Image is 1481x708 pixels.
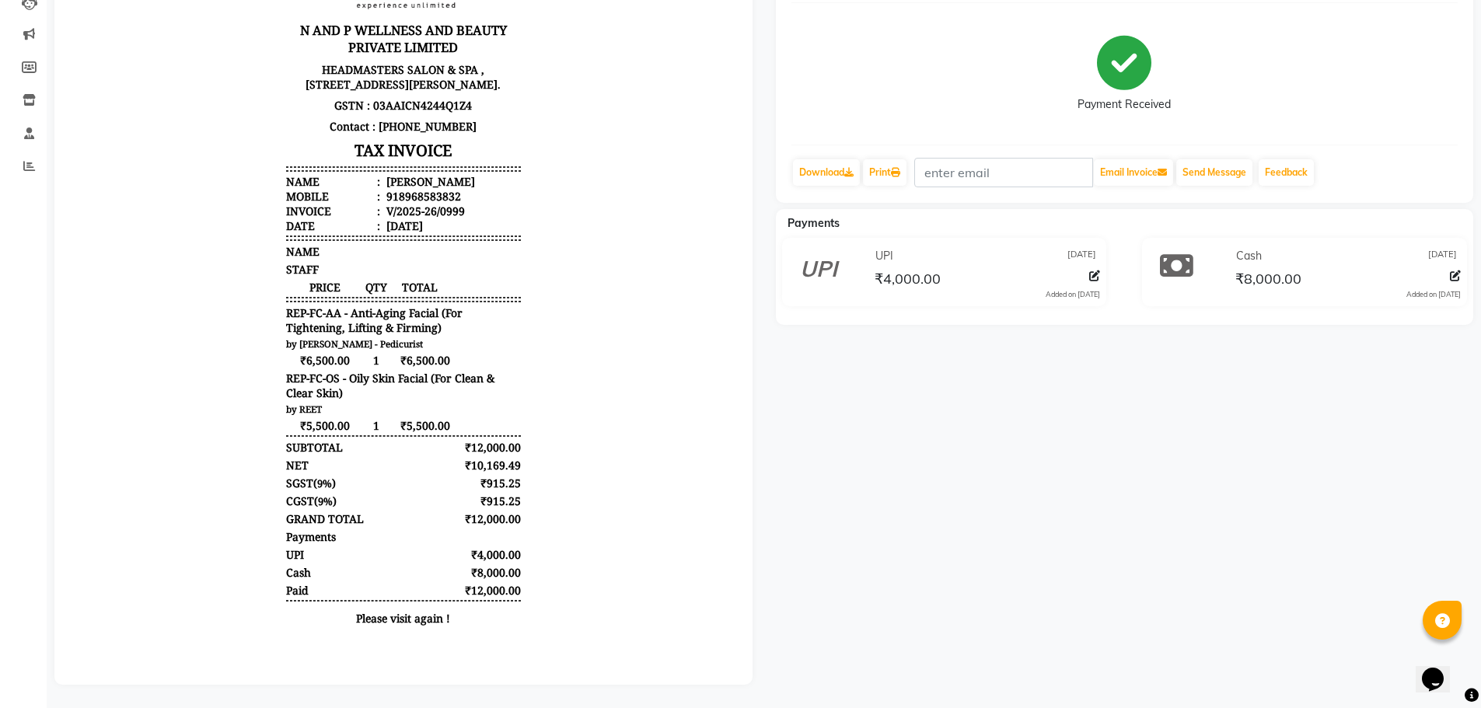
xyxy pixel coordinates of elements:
[216,315,294,330] span: PRICE
[1094,159,1173,186] button: Email Invoice
[307,239,310,253] span: :
[1078,96,1171,113] div: Payment Received
[320,388,381,403] span: ₹6,500.00
[216,453,294,468] span: ₹5,500.00
[216,151,451,172] p: Contact : [PHONE_NUMBER]
[320,315,381,330] span: TOTAL
[1176,159,1252,186] button: Send Message
[294,315,320,330] span: QTY
[390,493,452,507] div: ₹10,169.49
[216,600,241,615] span: Cash
[275,12,392,51] img: file_1742473143177.jpg
[216,475,273,490] div: SUBTOTAL
[216,406,451,435] span: REP-FC-OS - Oily Skin Facial (For Clean & Clear Skin)
[216,618,239,633] div: Paid
[875,270,941,291] span: ₹4,000.00
[216,239,310,253] div: Invoice
[294,453,320,468] span: 1
[216,54,451,94] h3: N AND P WELLNESS AND BEAUTY PRIVATE LIMITED
[1067,248,1096,264] span: [DATE]
[793,159,860,186] a: Download
[390,528,452,543] div: ₹915.25
[216,564,266,579] div: Payments
[1236,248,1262,264] span: Cash
[216,279,250,294] span: NAME
[313,253,353,268] div: [DATE]
[216,130,451,151] p: GSTN : 03AAICN4244Q1Z4
[1235,270,1301,291] span: ₹8,000.00
[313,239,395,253] div: V/2025-26/0999
[307,224,310,239] span: :
[247,511,262,525] span: 9%
[390,475,452,490] div: ₹12,000.00
[914,158,1093,187] input: enter email
[863,159,906,186] a: Print
[313,224,391,239] div: 918968583832
[875,248,893,264] span: UPI
[313,209,405,224] div: [PERSON_NAME]
[1259,159,1314,186] a: Feedback
[216,646,451,661] p: Please visit again !
[216,172,451,199] h3: TAX INVOICE
[216,546,294,561] div: GRAND TOTAL
[216,340,451,370] span: REP-FC-AA - Anti-Aging Facial (For Tightening, Lifting & Firming)
[216,528,244,543] span: CGST
[307,209,310,224] span: :
[390,600,452,615] div: ₹8,000.00
[294,388,320,403] span: 1
[216,253,310,268] div: Date
[216,493,239,507] div: NET
[216,373,353,385] small: by [PERSON_NAME] - Pedicurist
[307,253,310,268] span: :
[216,582,234,597] span: UPI
[216,511,266,525] div: ( )
[216,438,252,450] small: by REET
[1428,248,1457,264] span: [DATE]
[216,297,249,312] span: STAFF
[390,546,452,561] div: ₹12,000.00
[320,453,381,468] span: ₹5,500.00
[390,582,452,597] div: ₹4,000.00
[216,209,310,224] div: Name
[216,511,243,525] span: SGST
[788,216,840,230] span: Payments
[1406,289,1461,300] div: Added on [DATE]
[216,94,451,130] p: HEADMASTERS SALON & SPA , [STREET_ADDRESS][PERSON_NAME].
[248,529,263,543] span: 9%
[216,388,294,403] span: ₹6,500.00
[1416,646,1465,692] iframe: chat widget
[216,224,310,239] div: Mobile
[390,618,452,633] div: ₹12,000.00
[390,511,452,525] div: ₹915.25
[216,528,267,543] div: ( )
[1046,289,1100,300] div: Added on [DATE]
